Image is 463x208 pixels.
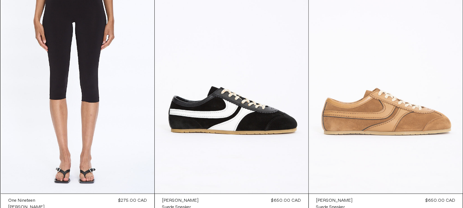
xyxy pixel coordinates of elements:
div: $275.00 CAD [118,197,147,204]
div: [PERSON_NAME] [162,198,199,204]
a: [PERSON_NAME] [316,197,352,204]
a: One Nineteen [8,197,45,204]
div: [PERSON_NAME] [316,198,352,204]
a: [PERSON_NAME] [162,197,199,204]
div: $650.00 CAD [425,197,455,204]
div: One Nineteen [8,198,35,204]
div: $650.00 CAD [271,197,301,204]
